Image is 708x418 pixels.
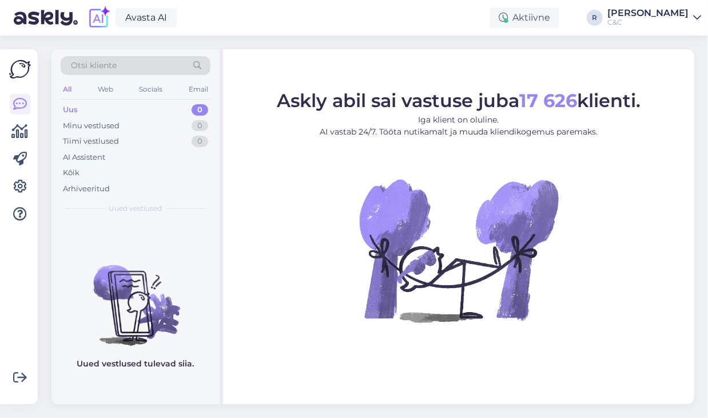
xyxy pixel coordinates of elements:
p: Iga klient on oluline. AI vastab 24/7. Tööta nutikamalt ja muuda kliendikogemus paremaks. [277,114,641,138]
b: 17 626 [519,89,577,112]
div: R [587,10,603,26]
div: Tiimi vestlused [63,136,119,147]
div: Email [186,82,210,97]
span: Askly abil sai vastuse juba klienti. [277,89,641,112]
div: 0 [192,136,208,147]
p: Uued vestlused tulevad siia. [77,358,194,370]
div: 0 [192,120,208,132]
span: Uued vestlused [109,203,162,214]
div: Kõik [63,167,79,179]
div: All [61,82,74,97]
span: Otsi kliente [71,60,117,72]
div: Web [96,82,116,97]
div: Minu vestlused [63,120,120,132]
div: Arhiveeritud [63,183,110,195]
div: Socials [137,82,165,97]
a: Avasta AI [116,8,177,27]
img: No Chat active [356,147,562,353]
div: [PERSON_NAME] [607,9,689,18]
div: Uus [63,104,78,116]
div: 0 [192,104,208,116]
img: No chats [51,245,220,348]
div: Aktiivne [490,7,559,28]
a: [PERSON_NAME]C&C [607,9,701,27]
img: explore-ai [87,6,111,30]
img: Askly Logo [9,58,31,80]
div: C&C [607,18,689,27]
div: AI Assistent [63,152,105,163]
